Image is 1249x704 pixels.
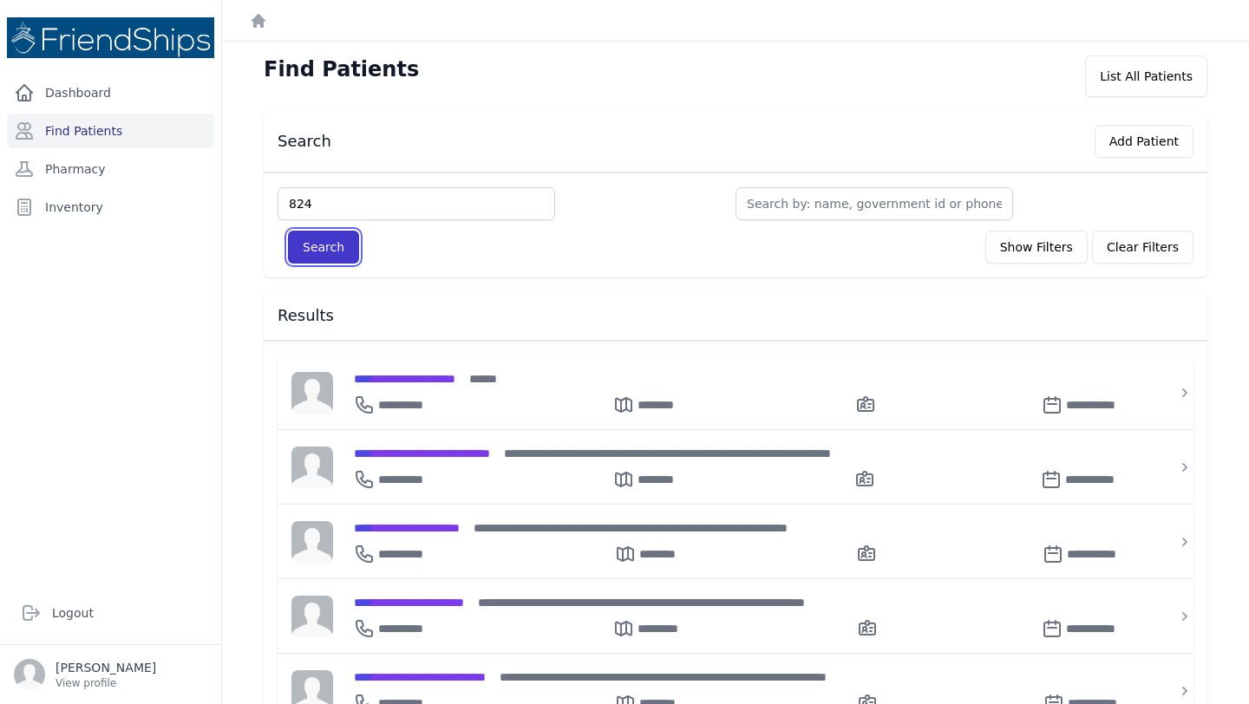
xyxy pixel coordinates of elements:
button: Show Filters [985,231,1088,264]
a: Inventory [7,190,214,225]
button: Clear Filters [1092,231,1193,264]
img: Medical Missions EMR [7,17,214,58]
img: person-242608b1a05df3501eefc295dc1bc67a.jpg [291,596,333,637]
h1: Find Patients [264,55,419,83]
div: List All Patients [1085,55,1207,97]
a: Logout [14,596,207,630]
a: [PERSON_NAME] View profile [14,659,207,690]
a: Find Patients [7,114,214,148]
h3: Search [278,131,331,152]
input: Find by: id [278,187,555,220]
button: Search [288,231,359,264]
img: person-242608b1a05df3501eefc295dc1bc67a.jpg [291,521,333,563]
h3: Results [278,305,1193,326]
button: Add Patient [1095,125,1193,158]
a: Pharmacy [7,152,214,186]
img: person-242608b1a05df3501eefc295dc1bc67a.jpg [291,372,333,414]
p: View profile [56,676,156,690]
img: person-242608b1a05df3501eefc295dc1bc67a.jpg [291,447,333,488]
input: Search by: name, government id or phone [736,187,1013,220]
p: [PERSON_NAME] [56,659,156,676]
a: Dashboard [7,75,214,110]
